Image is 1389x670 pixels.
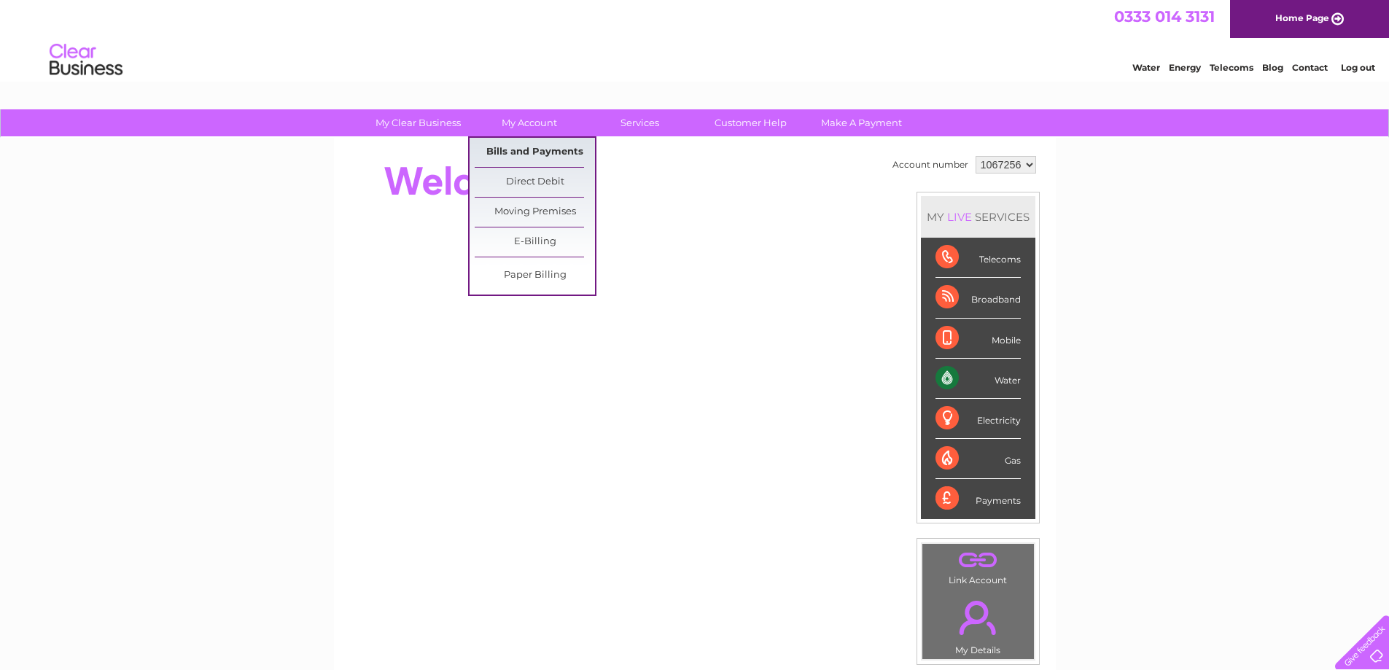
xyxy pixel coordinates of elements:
[944,210,975,224] div: LIVE
[1341,62,1375,73] a: Log out
[475,227,595,257] a: E-Billing
[475,261,595,290] a: Paper Billing
[1210,62,1253,73] a: Telecoms
[935,439,1021,479] div: Gas
[1114,7,1215,26] a: 0333 014 3131
[351,8,1040,71] div: Clear Business is a trading name of Verastar Limited (registered in [GEOGRAPHIC_DATA] No. 3667643...
[580,109,700,136] a: Services
[922,588,1035,660] td: My Details
[935,319,1021,359] div: Mobile
[690,109,811,136] a: Customer Help
[1262,62,1283,73] a: Blog
[475,198,595,227] a: Moving Premises
[1292,62,1328,73] a: Contact
[358,109,478,136] a: My Clear Business
[935,359,1021,399] div: Water
[935,278,1021,318] div: Broadband
[889,152,972,177] td: Account number
[801,109,922,136] a: Make A Payment
[926,548,1030,573] a: .
[1132,62,1160,73] a: Water
[475,168,595,197] a: Direct Debit
[475,138,595,167] a: Bills and Payments
[49,38,123,82] img: logo.png
[935,238,1021,278] div: Telecoms
[935,479,1021,518] div: Payments
[921,196,1035,238] div: MY SERVICES
[926,592,1030,643] a: .
[469,109,589,136] a: My Account
[935,399,1021,439] div: Electricity
[1169,62,1201,73] a: Energy
[922,543,1035,589] td: Link Account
